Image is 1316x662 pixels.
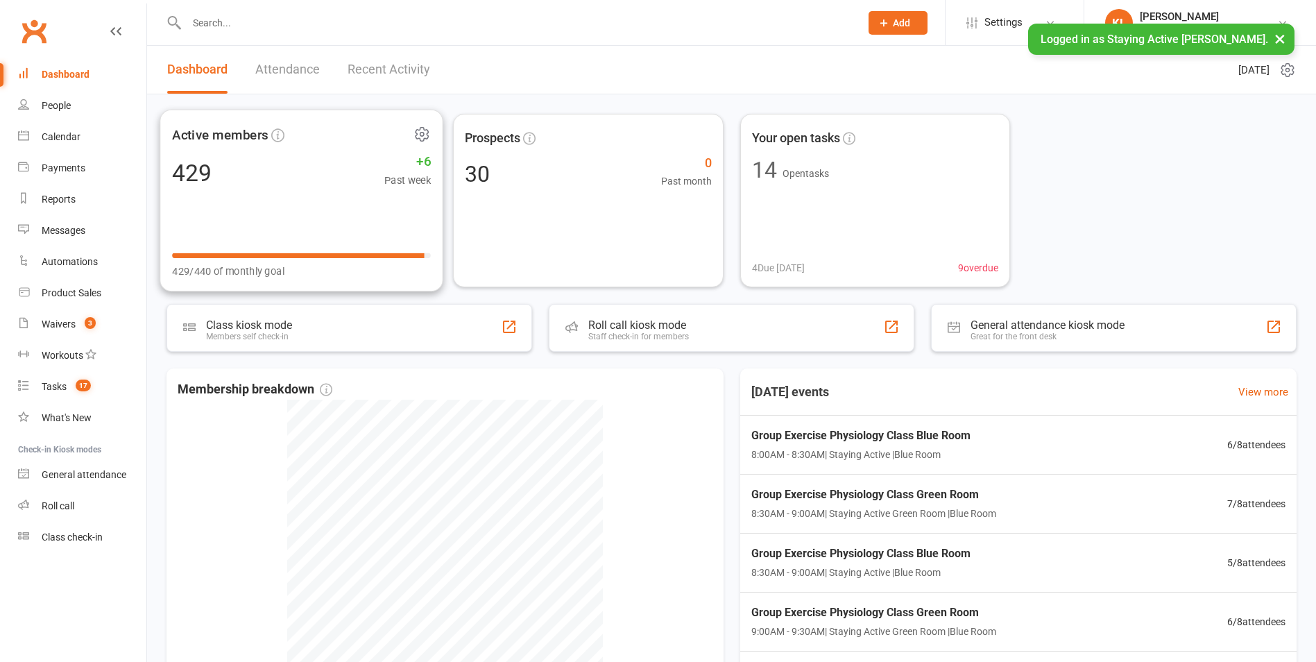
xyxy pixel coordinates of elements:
div: 429 [172,161,212,185]
a: Clubworx [17,14,51,49]
span: Open tasks [783,168,829,179]
div: Staff check-in for members [588,332,689,341]
a: Messages [18,215,146,246]
span: Past week [384,172,431,189]
a: Automations [18,246,146,278]
a: View more [1238,384,1288,400]
div: Roll call kiosk mode [588,319,689,332]
span: 6 / 8 attendees [1227,437,1285,452]
button: × [1267,24,1292,53]
div: Class check-in [42,532,103,543]
span: Active members [172,124,268,145]
div: Roll call [42,500,74,511]
span: 0 [661,153,712,173]
div: Automations [42,256,98,267]
span: Add [893,17,910,28]
span: [DATE] [1238,62,1270,78]
a: General attendance kiosk mode [18,459,146,491]
a: What's New [18,402,146,434]
a: Dashboard [167,46,228,94]
div: Workouts [42,350,83,361]
span: 8:30AM - 9:00AM | Staying Active | Blue Room [751,565,971,580]
div: Great for the front desk [971,332,1125,341]
a: Dashboard [18,59,146,90]
div: Tasks [42,381,67,392]
span: +6 [384,151,431,172]
div: Payments [42,162,85,173]
span: Group Exercise Physiology Class Green Room [751,604,996,622]
a: Waivers 3 [18,309,146,340]
div: General attendance kiosk mode [971,319,1125,332]
div: General attendance [42,469,126,480]
span: Membership breakdown [178,380,332,400]
span: Prospects [465,128,520,148]
div: Dashboard [42,69,89,80]
div: Reports [42,194,76,205]
span: 8:30AM - 9:00AM | Staying Active Green Room | Blue Room [751,506,996,521]
span: 3 [85,317,96,329]
span: Group Exercise Physiology Class Blue Room [751,427,971,445]
span: 429/440 of monthly goal [172,263,284,280]
input: Search... [182,13,851,33]
div: People [42,100,71,111]
span: Logged in as Staying Active [PERSON_NAME]. [1041,33,1268,46]
span: 17 [76,380,91,391]
span: Group Exercise Physiology Class Green Room [751,486,996,504]
span: Group Exercise Physiology Class Blue Room [751,545,971,563]
span: 9 overdue [958,260,998,275]
span: 7 / 8 attendees [1227,496,1285,511]
span: 6 / 8 attendees [1227,614,1285,629]
a: Tasks 17 [18,371,146,402]
div: Waivers [42,319,76,330]
button: Add [869,11,928,35]
div: [PERSON_NAME] [1140,10,1277,23]
div: 14 [752,159,777,181]
div: Calendar [42,131,80,142]
div: 30 [465,163,490,185]
span: Settings [984,7,1023,38]
div: KL [1105,9,1133,37]
a: Payments [18,153,146,184]
a: Attendance [255,46,320,94]
a: Class kiosk mode [18,522,146,553]
span: 5 / 8 attendees [1227,555,1285,570]
h3: [DATE] events [740,380,840,405]
span: 4 Due [DATE] [752,260,805,275]
a: Product Sales [18,278,146,309]
span: Past month [661,173,712,189]
div: Product Sales [42,287,101,298]
div: Members self check-in [206,332,292,341]
a: Roll call [18,491,146,522]
div: What's New [42,412,92,423]
div: Messages [42,225,85,236]
a: People [18,90,146,121]
span: 8:00AM - 8:30AM | Staying Active | Blue Room [751,447,971,462]
span: 9:00AM - 9:30AM | Staying Active Green Room | Blue Room [751,624,996,639]
a: Recent Activity [348,46,430,94]
div: Staying Active [PERSON_NAME] [1140,23,1277,35]
a: Workouts [18,340,146,371]
span: Your open tasks [752,128,840,148]
div: Class kiosk mode [206,319,292,332]
a: Calendar [18,121,146,153]
a: Reports [18,184,146,215]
